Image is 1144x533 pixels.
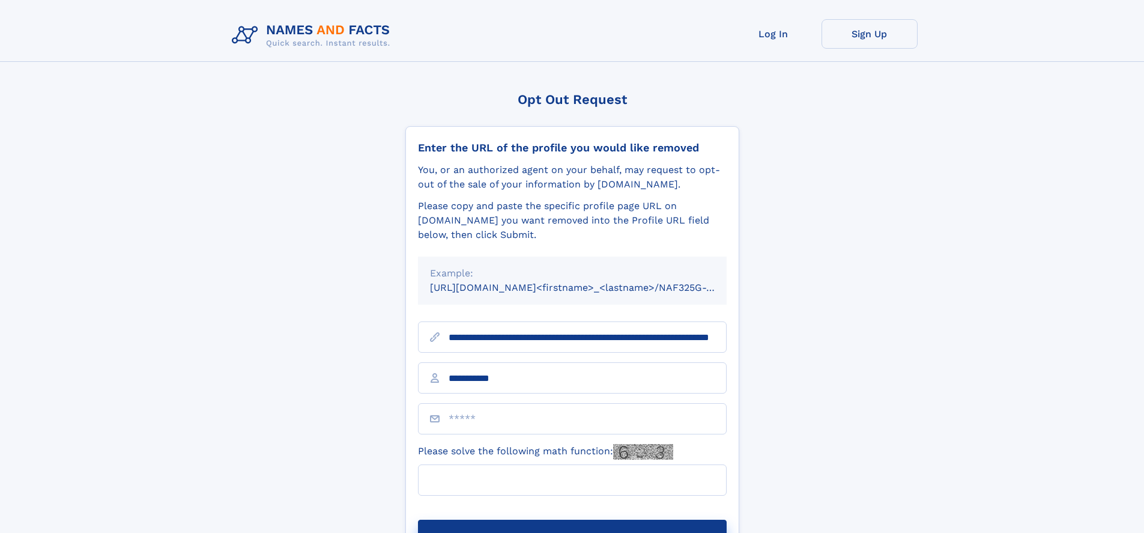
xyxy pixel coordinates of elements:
a: Sign Up [822,19,918,49]
div: Opt Out Request [405,92,739,107]
label: Please solve the following math function: [418,444,673,460]
div: Enter the URL of the profile you would like removed [418,141,727,154]
img: Logo Names and Facts [227,19,400,52]
small: [URL][DOMAIN_NAME]<firstname>_<lastname>/NAF325G-xxxxxxxx [430,282,749,293]
a: Log In [725,19,822,49]
div: Example: [430,266,715,281]
div: Please copy and paste the specific profile page URL on [DOMAIN_NAME] you want removed into the Pr... [418,199,727,242]
div: You, or an authorized agent on your behalf, may request to opt-out of the sale of your informatio... [418,163,727,192]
